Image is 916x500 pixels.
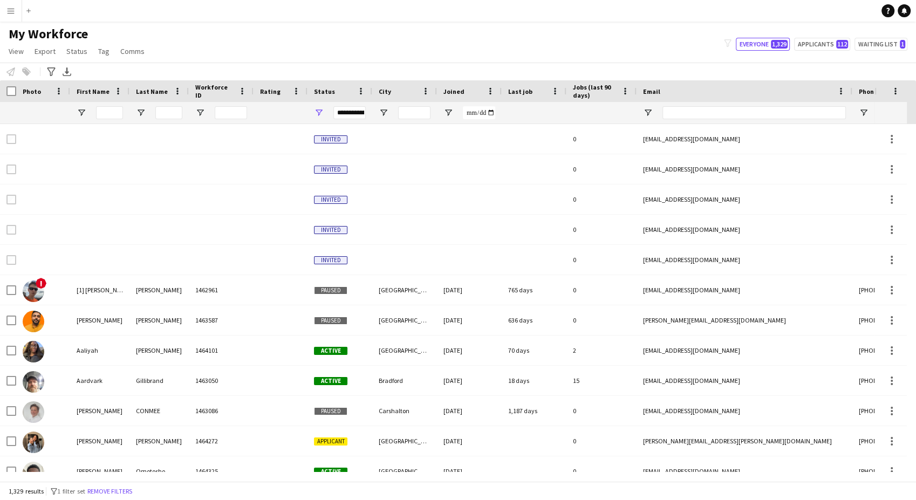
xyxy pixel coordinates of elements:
button: Remove filters [85,485,134,497]
div: [PERSON_NAME] [70,305,129,335]
span: Applicant [314,437,347,446]
a: Comms [116,44,149,58]
span: Invited [314,226,347,234]
div: 18 days [502,366,566,395]
div: [DATE] [437,305,502,335]
span: Comms [120,46,145,56]
span: Invited [314,166,347,174]
div: [EMAIL_ADDRESS][DOMAIN_NAME] [637,124,852,154]
div: 0 [566,396,637,426]
div: [PERSON_NAME] [70,456,129,486]
img: Aaliyah Nwoke [23,341,44,362]
div: [PERSON_NAME] [129,275,189,305]
div: 1464325 [189,456,254,486]
img: Aastha Pandhare [23,431,44,453]
div: 0 [566,245,637,275]
span: Joined [443,87,464,95]
input: Row Selection is disabled for this row (unchecked) [6,134,16,144]
div: 15 [566,366,637,395]
div: 1464101 [189,335,254,365]
div: 0 [566,456,637,486]
span: ! [36,278,46,289]
span: 112 [836,40,848,49]
div: Aardvark [70,366,129,395]
div: 1463050 [189,366,254,395]
div: [GEOGRAPHIC_DATA] [372,305,437,335]
div: [EMAIL_ADDRESS][DOMAIN_NAME] [637,456,852,486]
div: [PERSON_NAME][EMAIL_ADDRESS][PERSON_NAME][DOMAIN_NAME] [637,426,852,456]
input: City Filter Input [398,106,430,119]
input: Row Selection is disabled for this row (unchecked) [6,195,16,204]
div: 0 [566,184,637,214]
div: 0 [566,154,637,184]
div: 1464272 [189,426,254,456]
button: Open Filter Menu [379,108,388,118]
div: Omotosho [129,456,189,486]
span: Paused [314,407,347,415]
span: Photo [23,87,41,95]
input: Row Selection is disabled for this row (unchecked) [6,165,16,174]
button: Open Filter Menu [314,108,324,118]
div: 0 [566,305,637,335]
div: [DATE] [437,396,502,426]
div: 70 days [502,335,566,365]
div: [PERSON_NAME] [70,396,129,426]
input: Workforce ID Filter Input [215,106,247,119]
span: First Name [77,87,110,95]
div: 1463086 [189,396,254,426]
div: 0 [566,275,637,305]
button: Waiting list1 [855,38,907,51]
div: [PERSON_NAME] [70,426,129,456]
app-action-btn: Advanced filters [45,65,58,78]
div: [EMAIL_ADDRESS][DOMAIN_NAME] [637,366,852,395]
span: 1 [900,40,905,49]
div: Carshalton [372,396,437,426]
span: Workforce ID [195,83,234,99]
div: [DATE] [437,426,502,456]
div: [EMAIL_ADDRESS][DOMAIN_NAME] [637,184,852,214]
span: Status [66,46,87,56]
span: Paused [314,286,347,294]
button: Open Filter Menu [859,108,869,118]
div: [GEOGRAPHIC_DATA] [372,426,437,456]
input: First Name Filter Input [96,106,123,119]
span: 1,329 [771,40,788,49]
div: Bradford [372,366,437,395]
img: Aaditya Shankar Majumder [23,311,44,332]
a: Export [30,44,60,58]
div: 1463587 [189,305,254,335]
div: 1462961 [189,275,254,305]
div: 0 [566,426,637,456]
span: Active [314,377,347,385]
div: [DATE] [437,456,502,486]
div: [EMAIL_ADDRESS][DOMAIN_NAME] [637,154,852,184]
div: [DATE] [437,366,502,395]
span: Invited [314,256,347,264]
span: Export [35,46,56,56]
input: Last Name Filter Input [155,106,182,119]
span: View [9,46,24,56]
button: Applicants112 [794,38,850,51]
span: My Workforce [9,26,88,42]
div: [PERSON_NAME][EMAIL_ADDRESS][DOMAIN_NAME] [637,305,852,335]
button: Open Filter Menu [643,108,653,118]
span: Jobs (last 90 days) [573,83,617,99]
img: Aardvark Gillibrand [23,371,44,393]
span: Invited [314,196,347,204]
button: Open Filter Menu [195,108,205,118]
button: Open Filter Menu [77,108,86,118]
span: Tag [98,46,110,56]
input: Row Selection is disabled for this row (unchecked) [6,255,16,265]
img: [1] Joseph gildea [23,280,44,302]
span: Paused [314,317,347,325]
a: View [4,44,28,58]
div: [GEOGRAPHIC_DATA] [372,335,437,365]
div: [EMAIL_ADDRESS][DOMAIN_NAME] [637,335,852,365]
div: [PERSON_NAME] [129,335,189,365]
div: 1,187 days [502,396,566,426]
a: Status [62,44,92,58]
div: [EMAIL_ADDRESS][DOMAIN_NAME] [637,245,852,275]
button: Open Filter Menu [136,108,146,118]
span: 1 filter set [57,487,85,495]
div: [PERSON_NAME] [129,305,189,335]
